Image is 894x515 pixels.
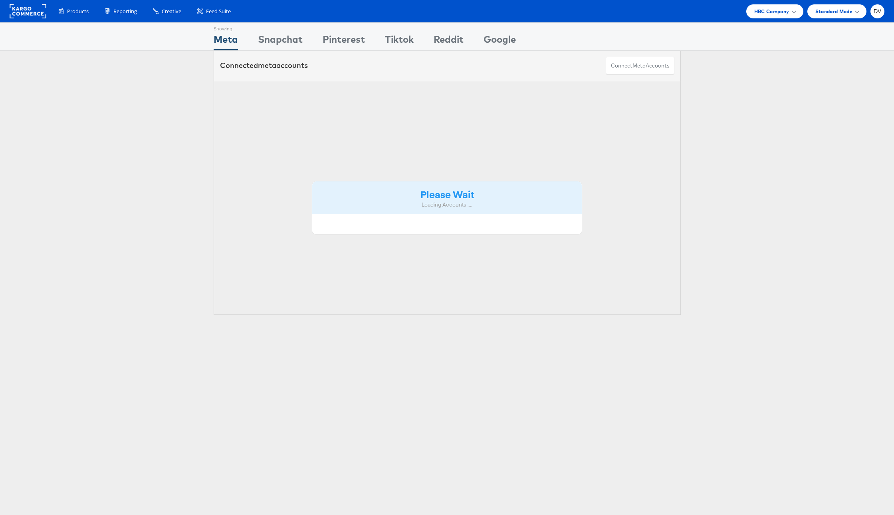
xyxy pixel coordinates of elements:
span: Reporting [113,8,137,15]
span: Creative [162,8,181,15]
div: Meta [214,32,238,50]
span: Feed Suite [206,8,231,15]
div: Pinterest [323,32,365,50]
strong: Please Wait [420,187,474,201]
span: Products [67,8,89,15]
div: Snapchat [258,32,303,50]
span: meta [258,61,276,70]
div: Google [484,32,516,50]
span: HBC Company [754,7,789,16]
div: Reddit [434,32,464,50]
span: meta [632,62,646,70]
div: Tiktok [385,32,414,50]
span: DV [874,9,882,14]
div: Showing [214,23,238,32]
button: ConnectmetaAccounts [606,57,674,75]
span: Standard Mode [815,7,852,16]
div: Loading Accounts .... [318,201,576,209]
div: Connected accounts [220,60,308,71]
